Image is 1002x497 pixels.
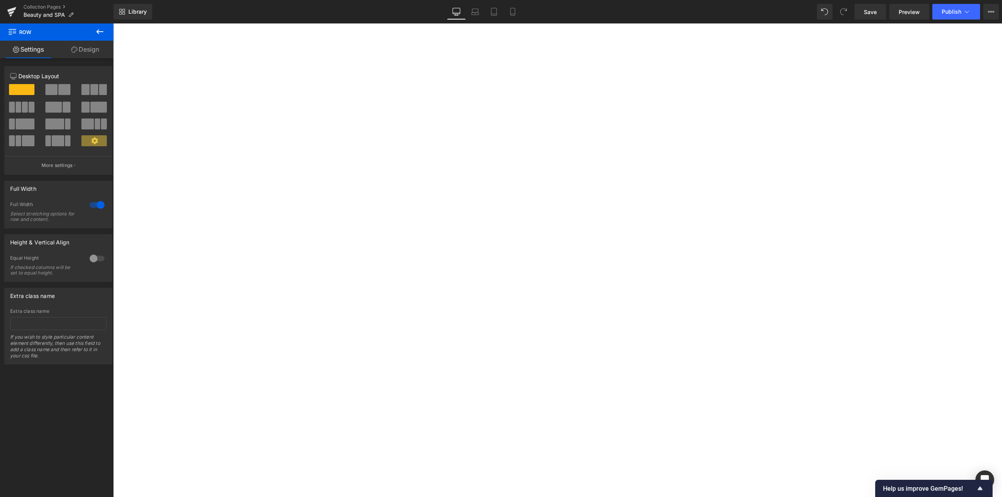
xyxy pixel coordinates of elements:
p: Desktop Layout [10,72,106,80]
div: Full Width [10,201,82,210]
button: Publish [932,4,980,20]
button: More settings [5,156,112,174]
div: If checked columns will be set to equal height. [10,265,81,276]
a: Tablet [485,4,503,20]
button: Undo [817,4,833,20]
div: Height & Vertical Align [10,235,69,246]
div: Full Width [10,181,36,192]
div: Extra class name [10,309,106,314]
span: Row [8,23,86,41]
div: Equal Height [10,255,82,263]
button: Show survey - Help us improve GemPages! [883,484,985,493]
span: Preview [899,8,920,16]
a: Desktop [447,4,466,20]
div: Extra class name [10,288,55,299]
span: Beauty and SPA [23,12,65,18]
a: Collection Pages [23,4,114,10]
span: Save [864,8,877,16]
p: More settings [41,162,73,169]
button: More [983,4,999,20]
span: Publish [942,9,961,15]
div: Open Intercom Messenger [975,470,994,489]
a: Design [57,41,114,58]
div: Select stretching options for row and content. [10,211,81,222]
button: Redo [836,4,851,20]
span: Library [128,8,147,15]
a: Mobile [503,4,522,20]
div: If you wish to style particular content element differently, then use this field to add a class n... [10,334,106,364]
a: Preview [889,4,929,20]
a: New Library [114,4,152,20]
a: Laptop [466,4,485,20]
span: Help us improve GemPages! [883,485,975,492]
